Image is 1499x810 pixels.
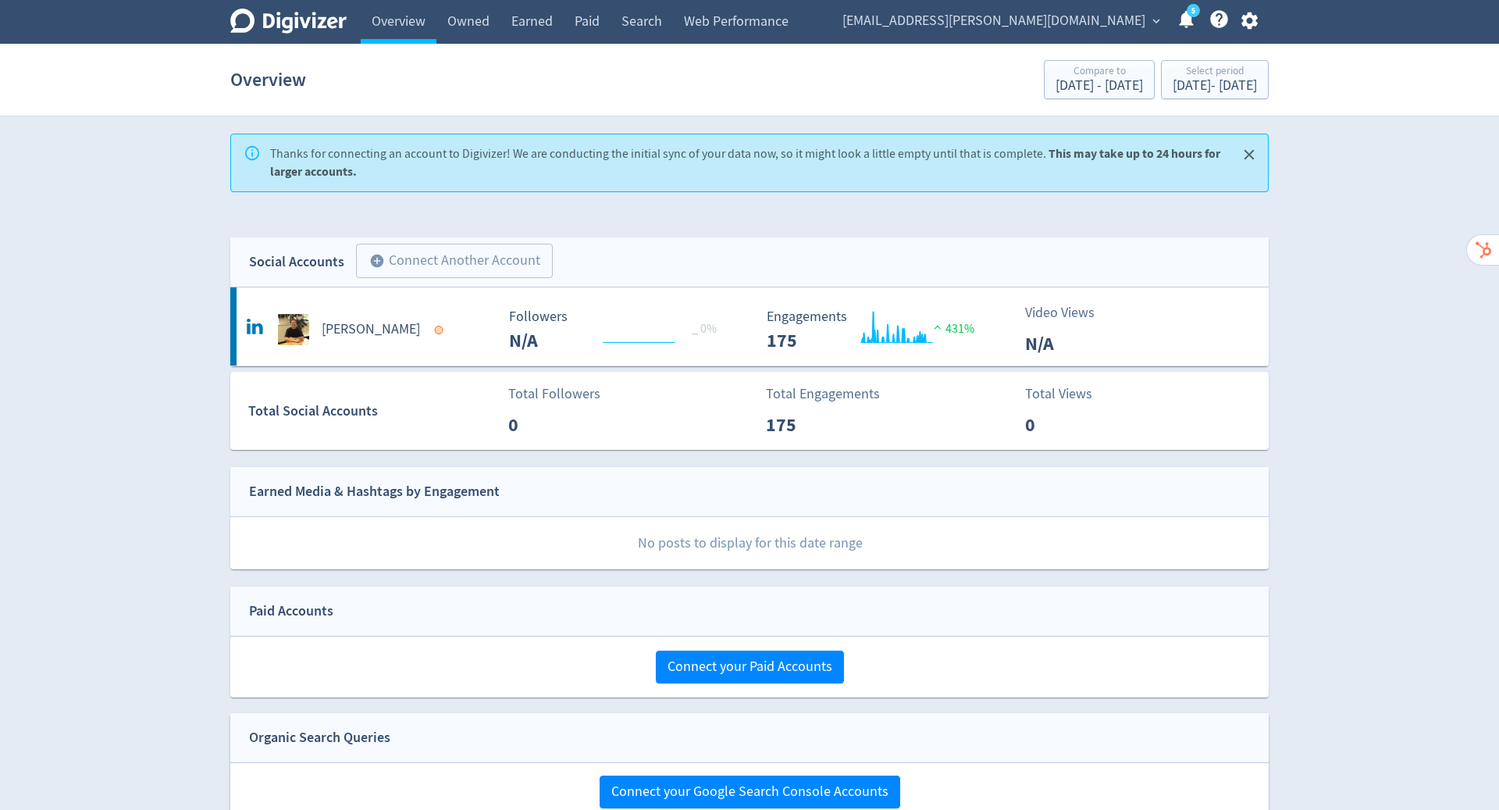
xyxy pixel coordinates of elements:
button: Select period[DATE]- [DATE] [1161,60,1269,99]
span: [EMAIL_ADDRESS][PERSON_NAME][DOMAIN_NAME] [842,9,1145,34]
span: Data not Synced [435,326,448,334]
div: Social Accounts [249,251,344,273]
div: Paid Accounts [249,600,333,623]
a: Connect your Paid Accounts [656,658,844,676]
svg: Followers 0 [501,309,735,351]
button: Connect Another Account [356,244,553,278]
p: Total Views [1025,384,1115,405]
button: [EMAIL_ADDRESS][PERSON_NAME][DOMAIN_NAME] [837,9,1164,34]
div: Compare to [1056,66,1143,79]
h5: [PERSON_NAME] [322,320,420,339]
button: Connect your Google Search Console Accounts [600,776,900,808]
p: N/A [1025,330,1115,358]
a: Connect your Google Search Console Accounts [600,783,900,801]
span: expand_more [1149,14,1163,28]
a: 5 [1187,4,1200,17]
img: positive-performance.svg [930,321,945,333]
button: Connect your Paid Accounts [656,651,844,683]
p: No posts to display for this date range [231,517,1269,569]
button: Close [1237,142,1262,168]
button: Compare to[DATE] - [DATE] [1044,60,1155,99]
p: Total Engagements [766,384,880,405]
span: Connect your Paid Accounts [668,660,832,674]
text: 5 [1191,5,1195,16]
strong: This may take up to 24 hours for larger accounts. [270,145,1220,180]
div: Thanks for connecting an account to Digivizer! We are conducting the initial sync of your data no... [270,139,1224,187]
p: 0 [1025,411,1115,439]
div: Earned Media & Hashtags by Engagement [249,480,500,503]
div: Total Social Accounts [248,400,497,423]
svg: Engagements 175 [759,309,993,351]
p: 0 [508,411,598,439]
a: Connect Another Account [344,246,553,278]
span: add_circle [369,253,385,269]
p: Total Followers [508,384,600,405]
h1: Overview [230,55,306,105]
span: _ 0% [692,321,717,337]
span: Connect your Google Search Console Accounts [611,785,888,799]
div: [DATE] - [DATE] [1056,79,1143,93]
span: 431% [930,321,974,337]
img: Hugo McManus undefined [278,314,309,345]
p: 175 [766,411,856,439]
div: Organic Search Queries [249,726,390,749]
div: Select period [1173,66,1257,79]
p: Video Views [1025,302,1115,323]
div: [DATE] - [DATE] [1173,79,1257,93]
a: Hugo McManus undefined[PERSON_NAME] Followers 0 _ 0% Followers N/A Engagements 175 Engagements 17... [230,287,1269,366]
